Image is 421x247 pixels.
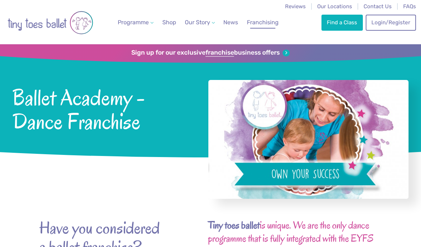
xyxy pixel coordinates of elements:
span: News [223,19,238,26]
a: Programme [115,15,156,30]
a: Find a Class [321,15,363,30]
span: Our Story [185,19,210,26]
a: Our Locations [317,3,352,10]
img: tiny toes ballet [7,5,93,41]
a: News [220,15,241,30]
span: Franchising [247,19,279,26]
a: FAQs [403,3,416,10]
a: Our Story [182,15,218,30]
span: Ballet Academy - Dance Franchise [12,83,191,133]
span: Programme [118,19,149,26]
a: Franchising [244,15,281,30]
strong: franchise [206,49,234,57]
a: Tiny toes ballet [208,220,260,231]
a: Sign up for our exclusivefranchisebusiness offers [131,49,289,57]
a: Login/Register [366,15,416,30]
b: Tiny toes ballet [208,218,260,232]
span: Shop [162,19,176,26]
a: Contact Us [364,3,392,10]
a: Shop [159,15,179,30]
a: Reviews [285,3,306,10]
